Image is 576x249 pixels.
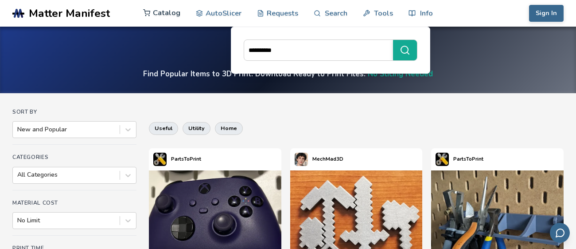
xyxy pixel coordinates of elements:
[295,153,308,166] img: MechMad3D's profile
[431,148,488,170] a: PartsToPrint's profilePartsToPrint
[17,171,19,178] input: All Categories
[529,5,564,22] button: Sign In
[215,122,243,134] button: home
[17,126,19,133] input: New and Popular
[149,122,178,134] button: useful
[17,217,19,224] input: No Limit
[12,154,136,160] h4: Categories
[290,148,348,170] a: MechMad3D's profileMechMad3D
[12,109,136,115] h4: Sort By
[550,223,570,243] button: Send feedback via email
[29,7,110,20] span: Matter Manifest
[312,154,343,164] p: MechMad3D
[183,122,210,134] button: utility
[143,69,433,79] h4: Find Popular Items to 3D Print. Download Ready to Print Files.
[149,148,206,170] a: PartsToPrint's profilePartsToPrint
[171,154,201,164] p: PartsToPrint
[12,200,136,206] h4: Material Cost
[153,153,167,166] img: PartsToPrint's profile
[453,154,483,164] p: PartsToPrint
[436,153,449,166] img: PartsToPrint's profile
[368,69,433,79] a: No Slicing Needed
